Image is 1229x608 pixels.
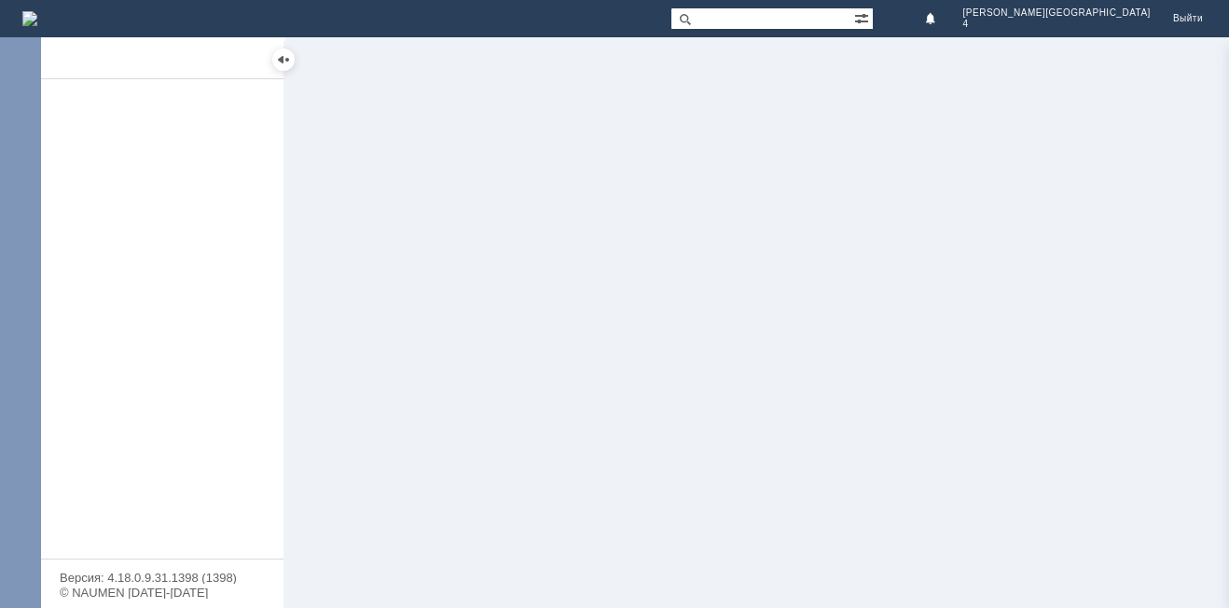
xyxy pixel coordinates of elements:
div: Версия: 4.18.0.9.31.1398 (1398) [60,572,265,584]
span: [PERSON_NAME][GEOGRAPHIC_DATA] [963,7,1151,19]
div: Скрыть меню [272,48,295,71]
span: Расширенный поиск [854,8,873,26]
div: © NAUMEN [DATE]-[DATE] [60,587,265,599]
a: Перейти на домашнюю страницу [22,11,37,26]
img: logo [22,11,37,26]
span: 4 [963,19,1151,30]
